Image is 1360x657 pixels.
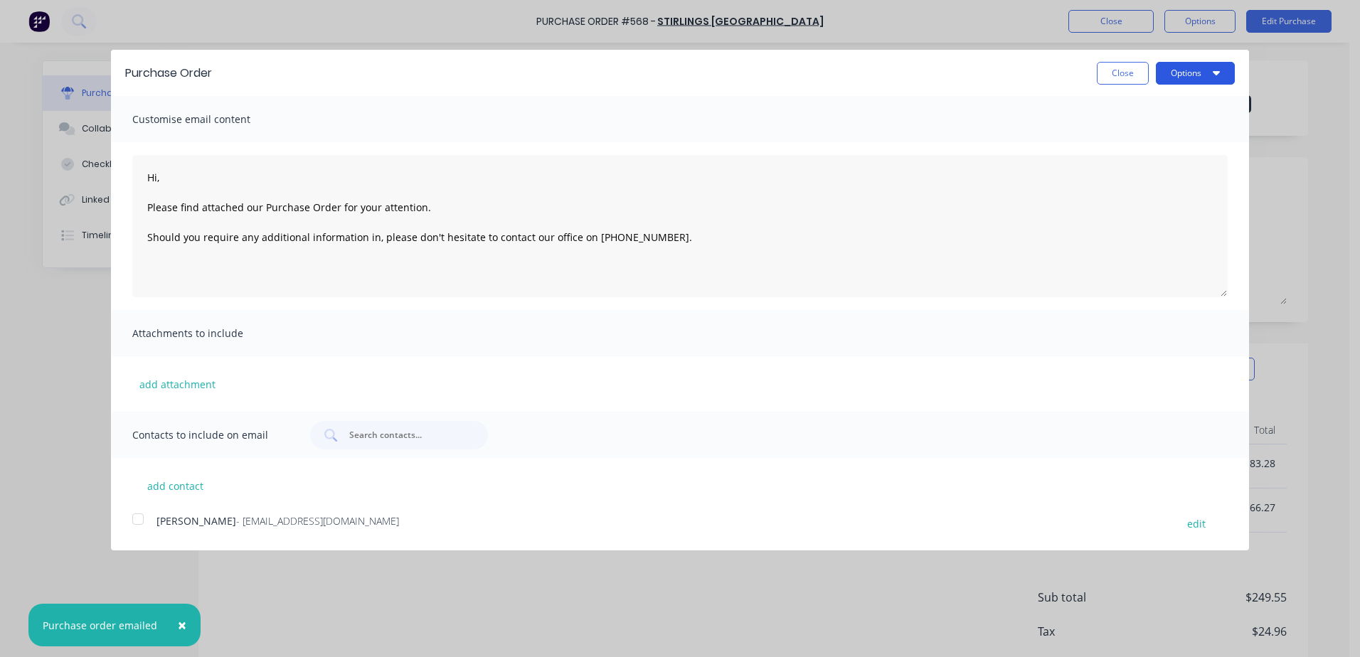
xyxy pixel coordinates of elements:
span: - [EMAIL_ADDRESS][DOMAIN_NAME] [236,514,399,528]
button: Close [1097,62,1149,85]
span: Customise email content [132,109,289,129]
div: Purchase Order [125,65,212,82]
span: Attachments to include [132,324,289,343]
div: Purchase order emailed [43,618,157,633]
button: add contact [132,475,218,496]
span: Contacts to include on email [132,425,289,445]
span: [PERSON_NAME] [156,514,236,528]
button: edit [1179,513,1214,533]
input: Search contacts... [348,428,466,442]
button: Options [1156,62,1235,85]
textarea: Hi, Please find attached our Purchase Order for your attention. Should you require any additional... [132,155,1228,297]
button: Close [164,608,201,642]
button: add attachment [132,373,223,395]
span: × [178,615,186,635]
